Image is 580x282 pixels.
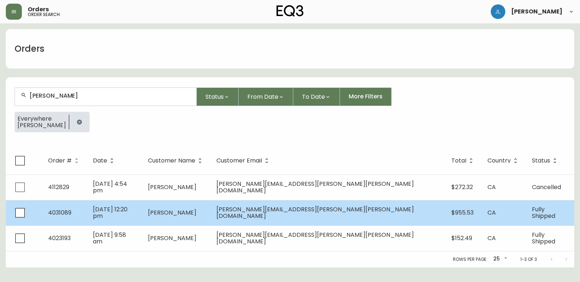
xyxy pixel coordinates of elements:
span: From Date [247,92,278,101]
span: Date [93,157,117,164]
span: CA [487,208,496,217]
h1: Orders [15,43,44,55]
span: [PERSON_NAME][EMAIL_ADDRESS][PERSON_NAME][PERSON_NAME][DOMAIN_NAME] [216,231,414,246]
span: Country [487,158,511,163]
span: Status [205,92,224,101]
h5: order search [28,12,60,17]
span: [PERSON_NAME] [148,234,196,242]
span: $955.53 [451,208,474,217]
span: [PERSON_NAME] [148,183,196,191]
span: Orders [28,7,49,12]
span: Order # [48,157,81,164]
span: Country [487,157,520,164]
span: Customer Name [148,158,195,163]
div: 25 [490,253,509,265]
span: Fully Shipped [532,231,555,246]
span: CA [487,234,496,242]
span: [DATE] 12:20 pm [93,205,128,220]
span: 4023193 [48,234,71,242]
span: [PERSON_NAME][EMAIL_ADDRESS][PERSON_NAME][PERSON_NAME][DOMAIN_NAME] [216,180,414,195]
button: Status [197,87,239,106]
span: Customer Name [148,157,205,164]
span: 4031089 [48,208,71,217]
span: CA [487,183,496,191]
span: To Date [302,92,325,101]
button: To Date [293,87,340,106]
span: $272.32 [451,183,473,191]
span: [PERSON_NAME][EMAIL_ADDRESS][PERSON_NAME][PERSON_NAME][DOMAIN_NAME] [216,205,414,220]
img: 1c9c23e2a847dab86f8017579b61559c [491,4,505,19]
input: Search [30,92,191,99]
button: More Filters [340,87,392,106]
span: $152.49 [451,234,472,242]
span: Status [532,157,560,164]
span: [PERSON_NAME] [17,122,66,129]
span: Fully Shipped [532,205,555,220]
span: Customer Email [216,157,271,164]
span: [PERSON_NAME] [148,208,196,217]
span: [DATE] 9:58 am [93,231,126,246]
img: logo [277,5,303,17]
span: Status [532,158,550,163]
span: 4112829 [48,183,69,191]
span: Everywhere [17,115,66,122]
span: Order # [48,158,72,163]
p: Rows per page: [453,256,487,263]
span: [PERSON_NAME] [511,9,563,15]
span: More Filters [349,93,383,101]
span: Customer Email [216,158,262,163]
span: Date [93,158,107,163]
p: 1-3 of 3 [520,256,537,263]
span: Total [451,158,466,163]
span: Total [451,157,476,164]
button: From Date [239,87,293,106]
span: [DATE] 4:54 pm [93,180,127,195]
span: Cancelled [532,183,561,191]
